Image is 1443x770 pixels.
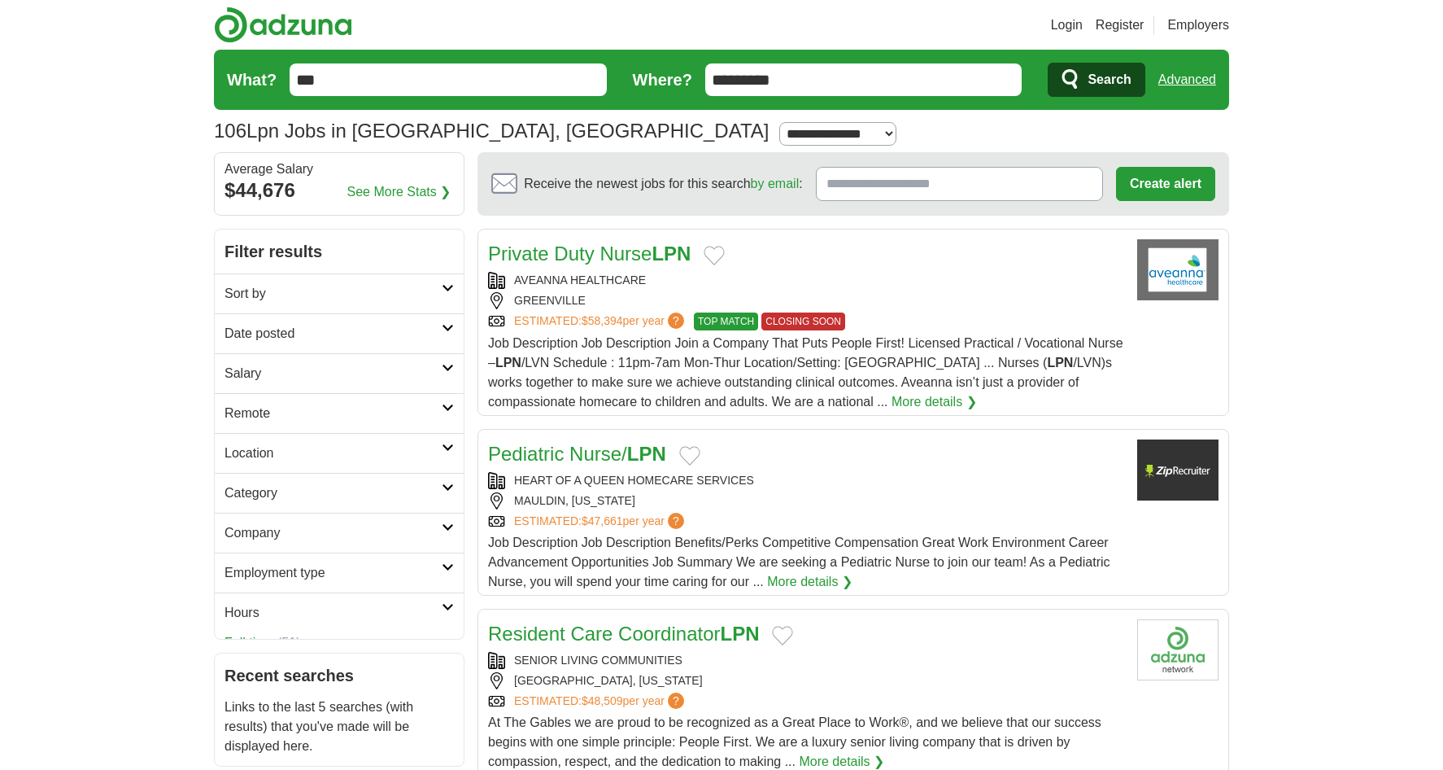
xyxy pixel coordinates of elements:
a: Sort by [215,273,464,313]
span: CLOSING SOON [761,313,845,330]
label: Where? [633,68,692,92]
a: Company [215,513,464,553]
button: Add to favorite jobs [772,626,793,645]
span: $47,661 [582,514,623,527]
a: See More Stats ❯ [347,182,451,202]
strong: LPN [627,443,666,465]
a: Advanced [1158,63,1216,96]
a: Full time [225,636,273,650]
a: AVEANNA HEALTHCARE [514,273,646,287]
img: Adzuna logo [214,7,352,43]
a: More details ❯ [767,572,852,592]
img: Company logo [1137,440,1218,501]
span: (51) [277,636,300,650]
strong: LPN [1047,356,1073,370]
a: Hours [215,593,464,632]
span: Job Description Job Description Join a Company That Puts People First! Licensed Practical / Vocat... [488,336,1123,409]
h2: Company [225,523,442,543]
a: Location [215,433,464,473]
span: ? [668,693,684,709]
div: [GEOGRAPHIC_DATA], [US_STATE] [488,672,1124,689]
div: GREENVILLE [488,292,1124,309]
h2: Recent searches [225,663,454,688]
div: MAULDIN, [US_STATE] [488,492,1124,510]
h2: Date posted [225,324,442,343]
a: More details ❯ [892,392,977,412]
h2: Hours [225,603,442,623]
p: Links to the last 5 searches (with results) that you've made will be displayed here. [225,698,454,756]
span: At The Gables we are proud to be recognized as a Great Place to Work®, and we believe that our su... [488,715,1101,768]
strong: LPN [495,356,521,370]
h1: Lpn Jobs in [GEOGRAPHIC_DATA], [GEOGRAPHIC_DATA] [214,120,769,142]
button: Create alert [1116,167,1215,201]
span: ? [668,313,684,329]
strong: LPN [720,623,759,645]
span: TOP MATCH [694,313,758,330]
div: Average Salary [225,163,454,176]
div: HEART OF A QUEEN HOMECARE SERVICES [488,472,1124,489]
div: SENIOR LIVING COMMUNITIES [488,652,1124,669]
img: Company logo [1137,619,1218,680]
a: Salary [215,353,464,393]
a: Pediatric Nurse/LPN [488,443,666,465]
a: Employers [1167,15,1229,35]
span: 106 [214,116,246,146]
span: $48,509 [582,694,623,707]
a: Remote [215,393,464,433]
a: Date posted [215,313,464,353]
h2: Remote [225,404,442,423]
a: Category [215,473,464,513]
img: Aveanna Healthcare logo [1137,239,1218,300]
a: ESTIMATED:$58,394per year? [514,313,687,330]
button: Add to favorite jobs [679,446,700,466]
span: ? [668,513,684,529]
span: Receive the newest jobs for this search : [524,174,802,194]
a: by email [751,177,800,190]
button: Search [1048,63,1144,97]
span: Job Description Job Description Benefits/Perks Competitive Compensation Great Work Environment Ca... [488,536,1110,588]
h2: Location [225,444,442,463]
a: Employment type [215,553,464,593]
a: Register [1096,15,1144,35]
span: $58,394 [582,314,623,327]
a: ESTIMATED:$48,509per year? [514,693,687,710]
h2: Category [225,483,442,503]
div: $44,676 [225,176,454,205]
a: Login [1051,15,1083,35]
h2: Filter results [215,230,464,273]
h2: Salary [225,364,442,383]
a: Resident Care CoordinatorLPN [488,623,759,645]
span: Search [1088,63,1131,96]
a: Private Duty NurseLPN [488,243,691,265]
a: ESTIMATED:$47,661per year? [514,513,687,530]
label: What? [227,68,277,92]
button: Add to favorite jobs [704,246,725,265]
h2: Sort by [225,284,442,304]
strong: LPN [652,243,691,265]
h2: Employment type [225,563,442,583]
